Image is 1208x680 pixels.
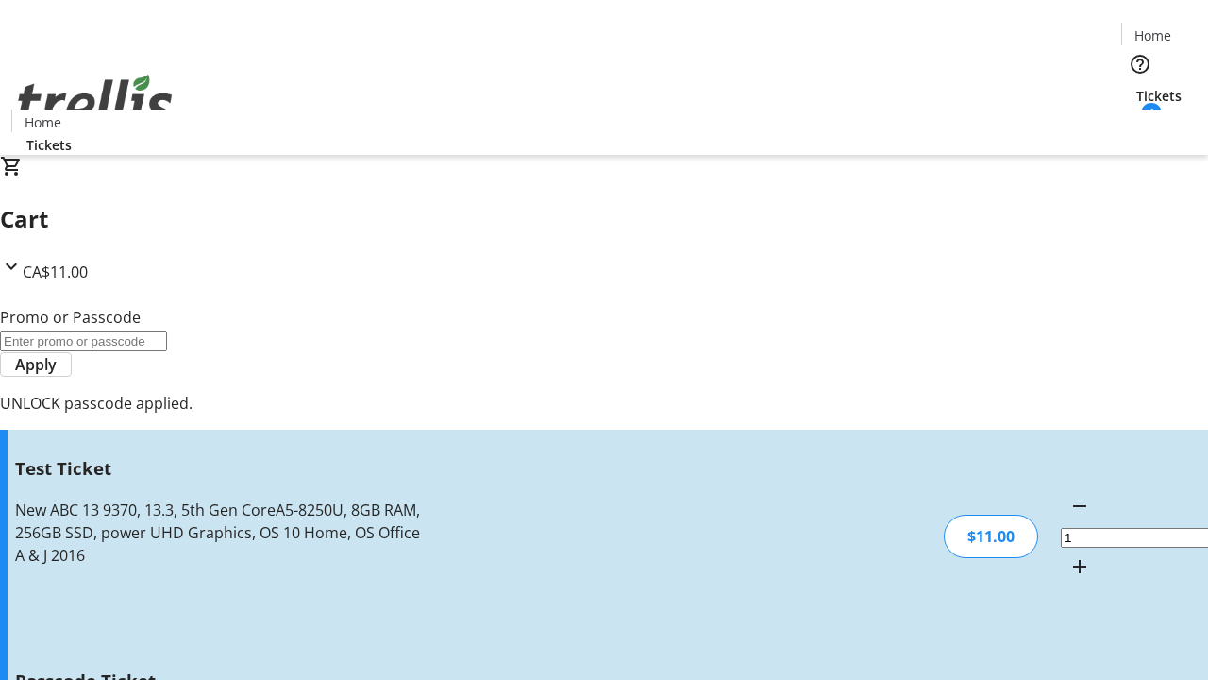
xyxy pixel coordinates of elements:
[1121,106,1159,144] button: Cart
[23,262,88,282] span: CA$11.00
[1136,86,1182,106] span: Tickets
[26,135,72,155] span: Tickets
[1121,45,1159,83] button: Help
[1122,25,1183,45] a: Home
[15,499,428,567] div: New ABC 13 9370, 13.3, 5th Gen CoreA5-8250U, 8GB RAM, 256GB SSD, power UHD Graphics, OS 10 Home, ...
[11,54,179,148] img: Orient E2E Organization bFzNIgylTv's Logo
[11,135,87,155] a: Tickets
[1134,25,1171,45] span: Home
[15,353,57,376] span: Apply
[1061,487,1099,525] button: Decrement by one
[1061,548,1099,586] button: Increment by one
[25,112,61,132] span: Home
[12,112,73,132] a: Home
[944,515,1038,558] div: $11.00
[15,455,428,482] h3: Test Ticket
[1121,86,1197,106] a: Tickets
